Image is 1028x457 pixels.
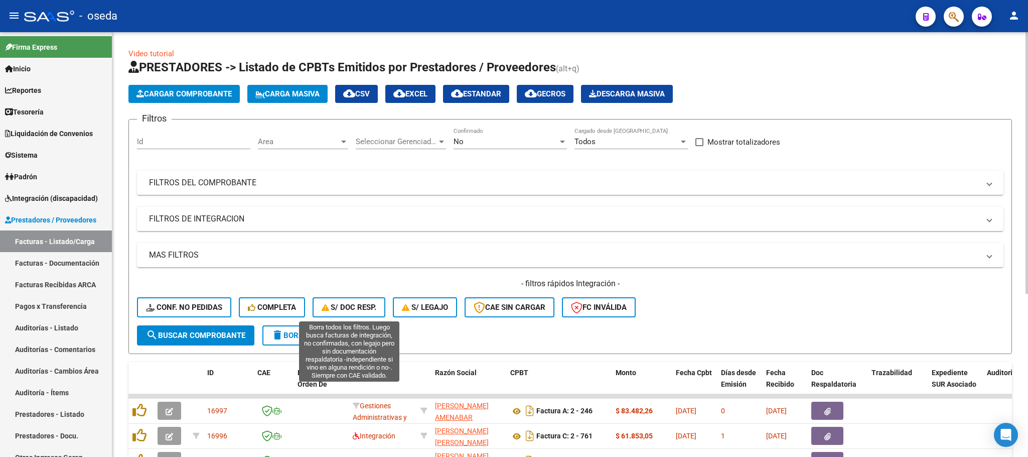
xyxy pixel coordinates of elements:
[79,5,117,27] span: - oseda
[435,400,502,421] div: 20204703133
[676,407,696,415] span: [DATE]
[146,329,158,341] mat-icon: search
[676,369,712,377] span: Fecha Cpbt
[207,369,214,377] span: ID
[465,297,554,317] button: CAE SIN CARGAR
[393,89,427,98] span: EXCEL
[451,89,501,98] span: Estandar
[248,303,296,312] span: Completa
[717,362,762,406] datatable-header-cell: Días desde Emisión
[353,432,395,440] span: Integración
[207,407,227,415] span: 16997
[928,362,983,406] datatable-header-cell: Expediente SUR Asociado
[385,85,435,103] button: EXCEL
[353,402,407,433] span: Gestiones Administrativas y Otros
[987,369,1016,377] span: Auditoria
[207,432,227,440] span: 16996
[510,369,528,377] span: CPBT
[672,362,717,406] datatable-header-cell: Fecha Cpbt
[293,362,349,406] datatable-header-cell: Facturado x Orden De
[5,106,44,118] span: Tesorería
[137,207,1003,231] mat-expansion-panel-header: FILTROS DE INTEGRACION
[137,243,1003,267] mat-expansion-panel-header: MAS FILTROS
[262,325,353,346] button: Borrar Filtros
[766,407,787,415] span: [DATE]
[128,60,556,74] span: PRESTADORES -> Listado de CPBTs Emitidos por Prestadores / Proveedores
[523,403,536,419] i: Descargar documento
[807,362,867,406] datatable-header-cell: Doc Respaldatoria
[762,362,807,406] datatable-header-cell: Fecha Recibido
[435,427,489,446] span: [PERSON_NAME] [PERSON_NAME]
[8,10,20,22] mat-icon: menu
[5,193,98,204] span: Integración (discapacidad)
[721,407,725,415] span: 0
[247,85,328,103] button: Carga Masiva
[353,369,368,377] span: Area
[811,369,856,388] span: Doc Respaldatoria
[523,428,536,444] i: Descargar documento
[517,85,573,103] button: Gecros
[581,85,673,103] button: Descarga Masiva
[128,85,240,103] button: Cargar Comprobante
[322,303,377,312] span: S/ Doc Resp.
[932,369,976,388] span: Expediente SUR Asociado
[676,432,696,440] span: [DATE]
[146,303,222,312] span: Conf. no pedidas
[525,89,565,98] span: Gecros
[271,331,344,340] span: Borrar Filtros
[556,64,579,73] span: (alt+q)
[766,432,787,440] span: [DATE]
[454,137,464,146] span: No
[335,85,378,103] button: CSV
[203,362,253,406] datatable-header-cell: ID
[343,87,355,99] mat-icon: cloud_download
[5,128,93,139] span: Liquidación de Convenios
[451,87,463,99] mat-icon: cloud_download
[149,177,979,188] mat-panel-title: FILTROS DEL COMPROBANTE
[994,423,1018,447] div: Open Intercom Messenger
[536,432,593,440] strong: Factura C: 2 - 761
[298,369,335,388] span: Facturado x Orden De
[356,137,437,146] span: Seleccionar Gerenciador
[574,137,596,146] span: Todos
[721,369,756,388] span: Días desde Emisión
[137,111,172,126] h3: Filtros
[612,362,672,406] datatable-header-cell: Monto
[349,362,416,406] datatable-header-cell: Area
[525,87,537,99] mat-icon: cloud_download
[1008,10,1020,22] mat-icon: person
[871,369,912,377] span: Trazabilidad
[571,303,627,312] span: FC Inválida
[257,369,270,377] span: CAE
[149,213,979,224] mat-panel-title: FILTROS DE INTEGRACION
[128,49,174,58] a: Video tutorial
[5,150,38,161] span: Sistema
[149,250,979,261] mat-panel-title: MAS FILTROS
[536,407,593,415] strong: Factura A: 2 - 246
[506,362,612,406] datatable-header-cell: CPBT
[707,136,780,148] span: Mostrar totalizadores
[5,85,41,96] span: Reportes
[581,85,673,103] app-download-masive: Descarga masiva de comprobantes (adjuntos)
[393,297,457,317] button: S/ legajo
[137,278,1003,289] h4: - filtros rápidos Integración -
[313,297,386,317] button: S/ Doc Resp.
[343,89,370,98] span: CSV
[253,362,293,406] datatable-header-cell: CAE
[867,362,928,406] datatable-header-cell: Trazabilidad
[431,362,506,406] datatable-header-cell: Razón Social
[136,89,232,98] span: Cargar Comprobante
[443,85,509,103] button: Estandar
[616,407,653,415] strong: $ 83.482,26
[239,297,305,317] button: Completa
[137,325,254,346] button: Buscar Comprobante
[255,89,320,98] span: Carga Masiva
[435,369,477,377] span: Razón Social
[435,402,489,433] span: [PERSON_NAME] AMENABAR [PERSON_NAME]
[402,303,448,312] span: S/ legajo
[258,137,339,146] span: Area
[137,171,1003,195] mat-expansion-panel-header: FILTROS DEL COMPROBANTE
[5,171,37,182] span: Padrón
[5,42,57,53] span: Firma Express
[5,63,31,74] span: Inicio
